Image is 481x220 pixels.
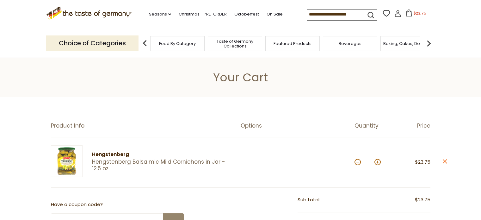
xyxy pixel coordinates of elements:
a: Hengstenberg Balsalmic Mild Cornichons in Jar - 12.5 oz. [92,159,230,172]
div: Product Info [51,123,241,129]
img: previous arrow [139,37,151,50]
img: Hengstenberg Balsalmic Mild Cornichons in Jar - 12.5 oz. [51,145,83,177]
img: next arrow [422,37,435,50]
span: $23.75 [415,159,430,165]
span: Sub total: [298,196,320,203]
span: $23.75 [415,196,430,204]
span: $23.75 [414,10,426,16]
p: Choice of Categories [46,35,139,51]
a: Beverages [339,41,361,46]
a: On Sale [267,11,283,18]
a: Featured Products [274,41,311,46]
button: $23.75 [403,9,429,19]
p: Have a coupon code? [51,201,184,209]
a: Seasons [149,11,171,18]
a: Taste of Germany Collections [210,39,260,48]
h1: Your Cart [20,70,461,85]
a: Baking, Cakes, Desserts [383,41,432,46]
a: Christmas - PRE-ORDER [179,11,227,18]
div: Hengstenberg [92,151,230,159]
a: Food By Category [159,41,196,46]
div: Quantity [355,123,392,129]
div: Options [241,123,355,129]
a: Oktoberfest [234,11,259,18]
div: Price [392,123,430,129]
